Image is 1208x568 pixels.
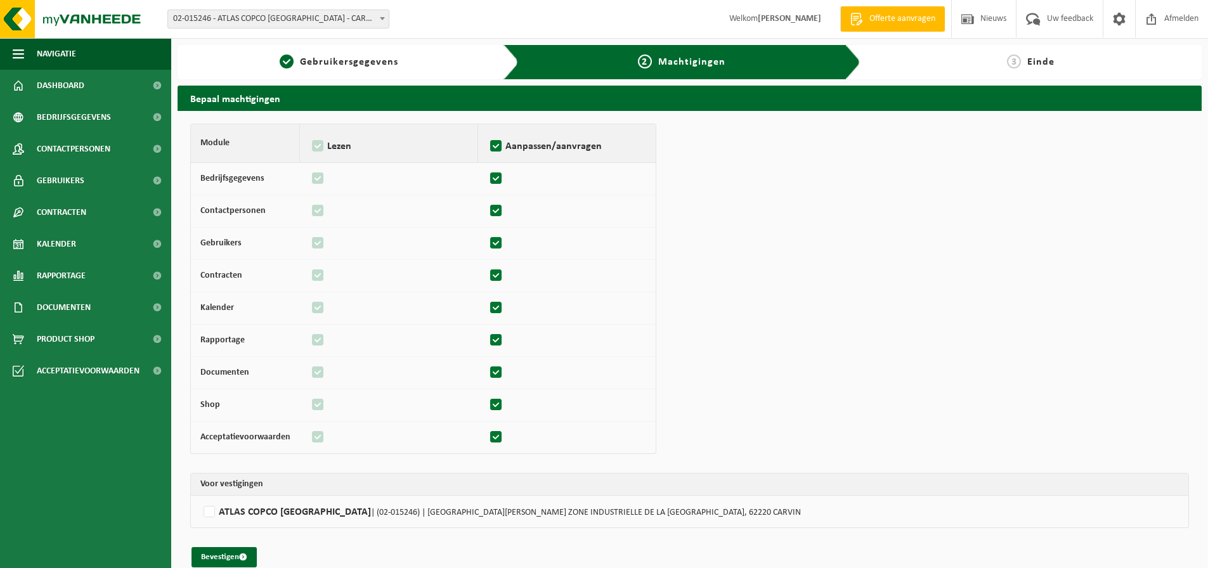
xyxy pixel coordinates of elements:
span: Gebruikersgegevens [300,57,398,67]
span: Gebruikers [37,165,84,197]
span: Dashboard [37,70,84,101]
th: Voor vestigingen [191,474,1188,496]
span: 02-015246 - ATLAS COPCO FRANCE - CARVIN [167,10,389,29]
span: Kalender [37,228,76,260]
span: Bedrijfsgegevens [37,101,111,133]
span: Einde [1027,57,1055,67]
span: Machtigingen [658,57,725,67]
span: 3 [1007,55,1021,68]
a: Offerte aanvragen [840,6,945,32]
span: 02-015246 - ATLAS COPCO FRANCE - CARVIN [168,10,389,28]
label: ATLAS COPCO [GEOGRAPHIC_DATA] [200,502,1179,521]
span: Contracten [37,197,86,228]
strong: Contracten [200,271,242,280]
span: Acceptatievoorwaarden [37,355,140,387]
strong: Contactpersonen [200,206,266,216]
span: Navigatie [37,38,76,70]
strong: Shop [200,400,220,410]
strong: Rapportage [200,335,245,345]
strong: Gebruikers [200,238,242,248]
a: 1Gebruikersgegevens [184,55,493,70]
strong: Documenten [200,368,249,377]
strong: Kalender [200,303,234,313]
h2: Bepaal machtigingen [178,86,1202,110]
span: Contactpersonen [37,133,110,165]
th: Module [191,124,300,163]
span: Offerte aanvragen [866,13,938,25]
span: 1 [280,55,294,68]
span: Documenten [37,292,91,323]
strong: [PERSON_NAME] [758,14,821,23]
strong: Bedrijfsgegevens [200,174,264,183]
button: Bevestigen [192,547,257,567]
span: Rapportage [37,260,86,292]
span: | (02-015246) | [GEOGRAPHIC_DATA][PERSON_NAME] ZONE INDUSTRIELLE DE LA [GEOGRAPHIC_DATA], 62220 C... [371,508,801,517]
label: Lezen [309,137,468,156]
span: 2 [638,55,652,68]
label: Aanpassen/aanvragen [488,137,646,156]
span: Product Shop [37,323,94,355]
strong: Acceptatievoorwaarden [200,432,290,442]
